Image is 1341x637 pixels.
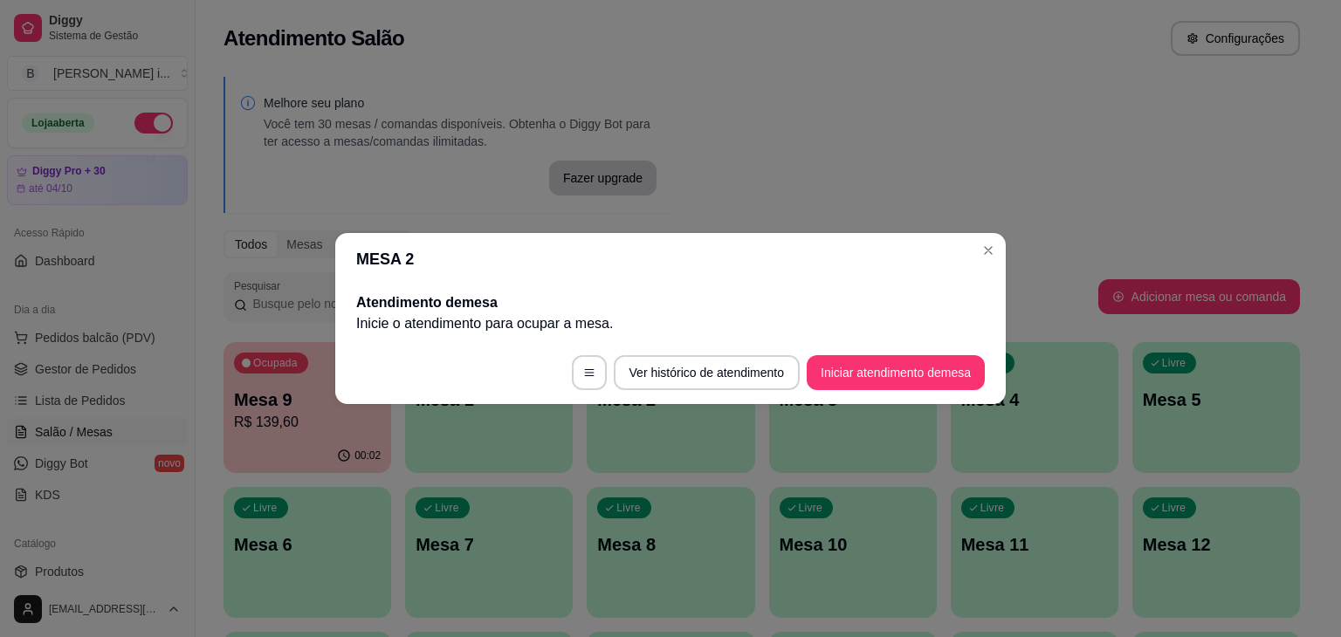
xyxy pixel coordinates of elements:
button: Ver histórico de atendimento [614,355,800,390]
button: Close [974,236,1002,264]
p: Inicie o atendimento para ocupar a mesa . [356,313,985,334]
header: MESA 2 [335,233,1006,285]
button: Iniciar atendimento demesa [807,355,985,390]
h2: Atendimento de mesa [356,292,985,313]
